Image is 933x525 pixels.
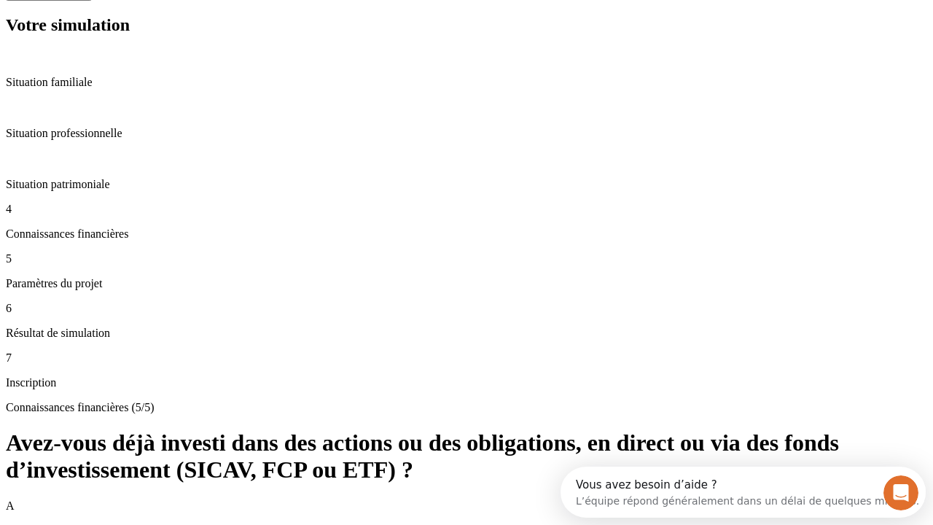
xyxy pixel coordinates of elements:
p: Paramètres du projet [6,277,927,290]
h2: Votre simulation [6,15,927,35]
p: 7 [6,351,927,365]
h1: Avez-vous déjà investi dans des actions ou des obligations, en direct ou via des fonds d’investis... [6,429,927,483]
div: Vous avez besoin d’aide ? [15,12,359,24]
p: 5 [6,252,927,265]
div: Ouvrir le Messenger Intercom [6,6,402,46]
p: Situation professionnelle [6,127,927,140]
div: L’équipe répond généralement dans un délai de quelques minutes. [15,24,359,39]
p: 4 [6,203,927,216]
p: 6 [6,302,927,315]
iframe: Intercom live chat [883,475,918,510]
p: A [6,499,927,513]
p: Connaissances financières (5/5) [6,401,927,414]
p: Connaissances financières [6,227,927,241]
p: Situation familiale [6,76,927,89]
p: Situation patrimoniale [6,178,927,191]
p: Inscription [6,376,927,389]
p: Résultat de simulation [6,327,927,340]
iframe: Intercom live chat discovery launcher [561,467,926,518]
